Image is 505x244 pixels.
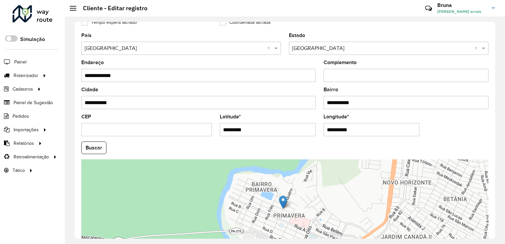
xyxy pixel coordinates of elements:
span: Painel [14,59,26,65]
label: Latitude [220,113,241,121]
span: [PERSON_NAME] arrais [437,9,487,15]
label: Longitude [324,113,349,121]
h3: Bruna [437,2,487,8]
label: Complemento [324,59,357,66]
label: Coordenada lacrada [220,19,270,26]
span: Clear all [475,44,480,52]
span: Importações [14,126,39,133]
span: Retroalimentação [14,153,49,160]
label: Endereço [81,59,104,66]
label: Estado [289,31,305,39]
span: Tático [13,167,25,174]
span: Cadastros [13,86,33,93]
label: CEP [81,113,91,121]
label: Simulação [20,35,45,43]
span: Relatórios [14,140,34,147]
a: Contato Rápido [421,1,436,16]
span: Roteirizador [14,72,38,79]
label: Tempo espera lacrado [81,19,137,26]
span: Painel de Sugestão [14,99,53,106]
label: Bairro [324,86,338,94]
label: Cidade [81,86,98,94]
img: Marker [279,195,287,209]
button: Buscar [81,142,106,154]
label: País [81,31,92,39]
span: Clear all [267,44,273,52]
span: Pedidos [13,113,29,120]
h2: Cliente - Editar registro [76,5,147,12]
